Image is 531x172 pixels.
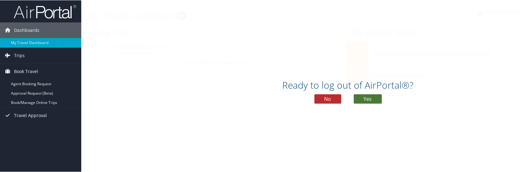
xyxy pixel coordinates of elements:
[14,22,39,38] span: Dashboards
[14,4,76,19] img: airportal-logo.png
[14,47,25,63] span: Trips
[354,94,382,103] button: Yes
[314,94,341,103] button: No
[14,63,38,79] span: Book Travel
[14,107,47,123] span: Travel Approval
